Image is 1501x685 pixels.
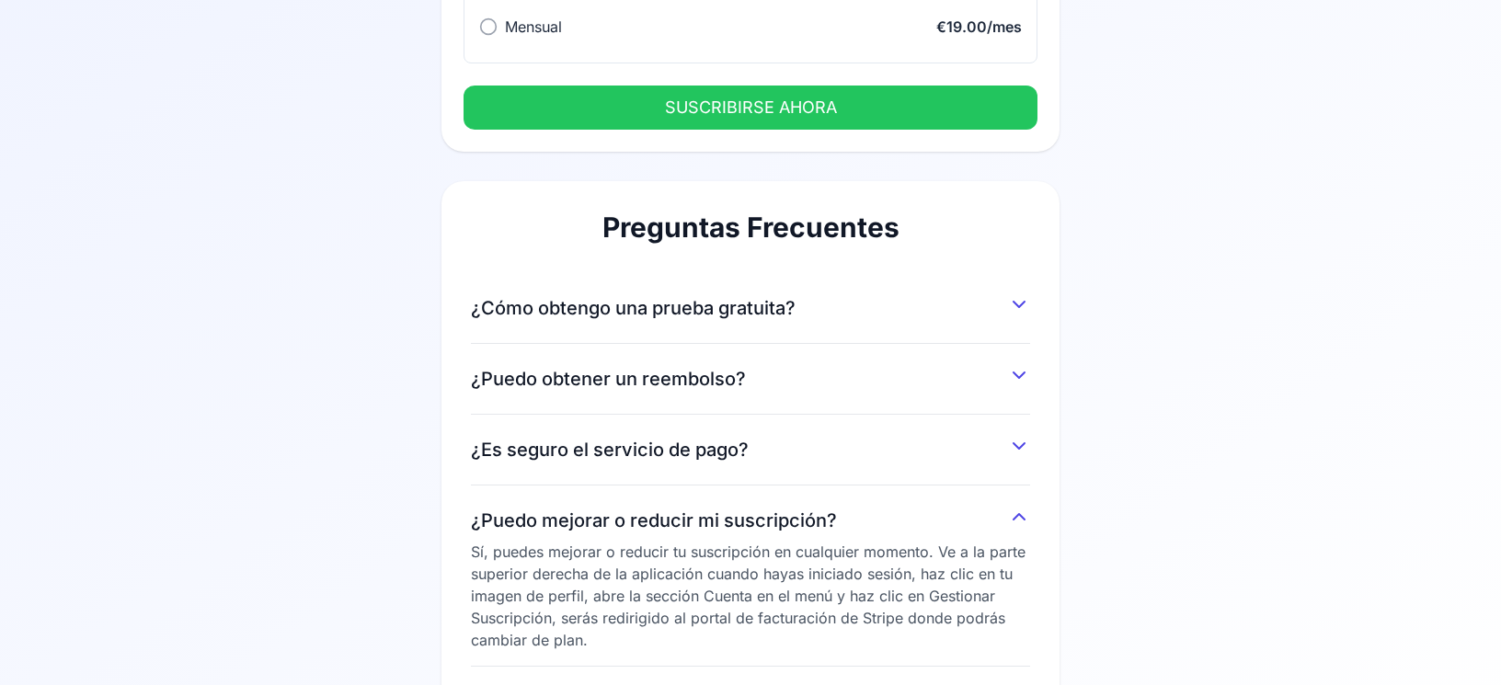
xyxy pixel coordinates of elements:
[471,500,1030,533] button: ¿Puedo mejorar o reducir mi suscripción?
[471,211,1030,244] h2: Preguntas Frecuentes
[471,437,749,462] span: ¿Es seguro el servicio de pago?
[471,359,1030,392] button: ¿Puedo obtener un reembolso?
[471,288,1030,321] button: ¿Cómo obtengo una prueba gratuita?
[471,508,837,533] span: ¿Puedo mejorar o reducir mi suscripción?
[936,16,1022,38] div: €19.00/mes
[505,17,562,36] span: Mensual
[471,295,796,321] span: ¿Cómo obtengo una prueba gratuita?
[471,429,1030,462] button: ¿Es seguro el servicio de pago?
[471,541,1030,651] div: Sí, puedes mejorar o reducir tu suscripción en cualquier momento. Ve a la parte superior derecha ...
[471,366,746,392] span: ¿Puedo obtener un reembolso?
[464,86,1037,130] button: SUSCRIBIRSE AHORA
